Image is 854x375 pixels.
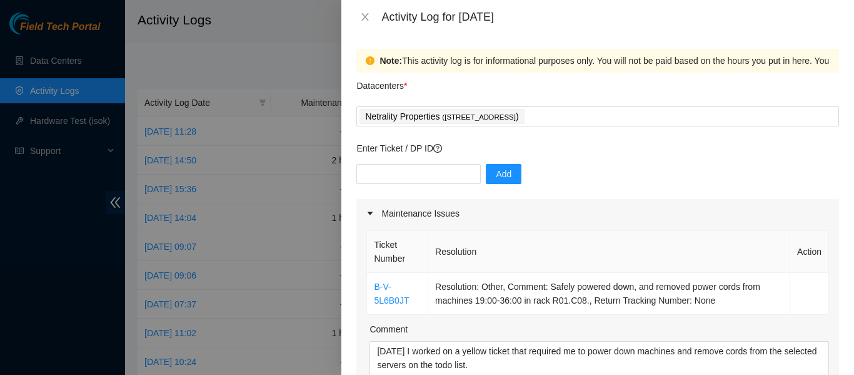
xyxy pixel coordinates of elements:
span: ( [STREET_ADDRESS] [442,113,516,121]
div: Activity Log for [DATE] [381,10,839,24]
span: question-circle [433,144,442,153]
th: Ticket Number [367,231,428,273]
td: Resolution: Other, Comment: Safely powered down, and removed power cords from machines 19:00-36:0... [428,273,790,315]
button: Close [356,11,374,23]
p: Netrality Properties ) [365,110,518,124]
a: B-V-5L6B0JT [374,282,409,306]
span: close [360,12,370,22]
span: Add [496,167,511,181]
span: exclamation-circle [366,56,374,65]
p: Enter Ticket / DP ID [356,141,839,155]
div: Maintenance Issues [356,199,839,228]
button: Add [486,164,521,184]
p: Datacenters [356,73,407,93]
th: Action [790,231,829,273]
label: Comment [369,322,408,336]
th: Resolution [428,231,790,273]
strong: Note: [379,54,402,68]
span: caret-right [366,210,374,217]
